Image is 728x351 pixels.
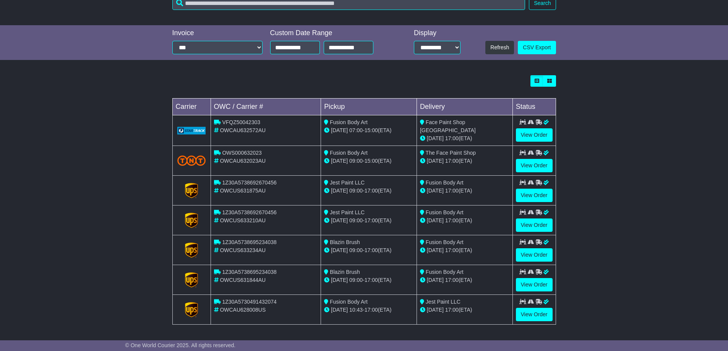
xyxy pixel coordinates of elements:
[324,276,413,284] div: - (ETA)
[349,247,363,253] span: 09:00
[445,135,459,141] span: 17:00
[331,307,348,313] span: [DATE]
[365,127,378,133] span: 15:00
[427,247,444,253] span: [DATE]
[427,135,444,141] span: [DATE]
[331,277,348,283] span: [DATE]
[331,217,348,223] span: [DATE]
[516,308,553,321] a: View Order
[516,248,553,262] a: View Order
[220,127,266,133] span: OWCAU632572AU
[365,307,378,313] span: 17:00
[426,269,464,275] span: Fusion Body Art
[516,128,553,142] a: View Order
[177,155,206,166] img: TNT_Domestic.png
[417,99,512,115] td: Delivery
[222,239,276,245] span: 1Z30A5738695234038
[211,99,321,115] td: OWC / Carrier #
[512,99,556,115] td: Status
[324,157,413,165] div: - (ETA)
[220,247,266,253] span: OWCUS633234AU
[222,180,276,186] span: 1Z30A5738692670456
[331,188,348,194] span: [DATE]
[420,134,509,142] div: (ETA)
[331,127,348,133] span: [DATE]
[426,299,460,305] span: Jest Paint LLC
[365,158,378,164] span: 15:00
[331,247,348,253] span: [DATE]
[324,126,413,134] div: - (ETA)
[349,127,363,133] span: 07:00
[324,246,413,254] div: - (ETA)
[177,127,206,134] img: GetCarrierServiceLogo
[420,276,509,284] div: (ETA)
[427,188,444,194] span: [DATE]
[220,217,266,223] span: OWCUS633210AU
[420,119,476,133] span: Face Paint Shop [GEOGRAPHIC_DATA]
[426,180,464,186] span: Fusion Body Art
[222,119,260,125] span: VFQZ50042303
[222,209,276,215] span: 1Z30A5738692670456
[324,217,413,225] div: - (ETA)
[420,246,509,254] div: (ETA)
[185,272,198,288] img: GetCarrierServiceLogo
[270,29,393,37] div: Custom Date Range
[349,158,363,164] span: 09:00
[220,307,266,313] span: OWCAU628008US
[445,247,459,253] span: 17:00
[420,306,509,314] div: (ETA)
[222,269,276,275] span: 1Z30A5738695234038
[125,342,236,348] span: © One World Courier 2025. All rights reserved.
[349,188,363,194] span: 09:00
[172,99,211,115] td: Carrier
[185,213,198,228] img: GetCarrierServiceLogo
[365,247,378,253] span: 17:00
[516,159,553,172] a: View Order
[426,239,464,245] span: Fusion Body Art
[222,299,276,305] span: 1Z30A5730491432074
[445,188,459,194] span: 17:00
[185,302,198,317] img: GetCarrierServiceLogo
[426,150,476,156] span: The Face Paint Shop
[420,157,509,165] div: (ETA)
[321,99,417,115] td: Pickup
[330,269,360,275] span: Blazin Brush
[330,209,365,215] span: Jest Paint LLC
[445,307,459,313] span: 17:00
[331,158,348,164] span: [DATE]
[222,150,262,156] span: OWS000632023
[426,209,464,215] span: Fusion Body Art
[485,41,514,54] button: Refresh
[220,158,266,164] span: OWCAU632023AU
[324,187,413,195] div: - (ETA)
[349,307,363,313] span: 10:43
[172,29,263,37] div: Invoice
[185,243,198,258] img: GetCarrierServiceLogo
[420,217,509,225] div: (ETA)
[349,277,363,283] span: 09:00
[414,29,460,37] div: Display
[445,277,459,283] span: 17:00
[516,189,553,202] a: View Order
[330,119,368,125] span: Fusion Body Art
[427,277,444,283] span: [DATE]
[516,218,553,232] a: View Order
[220,277,266,283] span: OWCUS631844AU
[420,187,509,195] div: (ETA)
[330,150,368,156] span: Fusion Body Art
[427,217,444,223] span: [DATE]
[427,158,444,164] span: [DATE]
[220,188,266,194] span: OWCUS631875AU
[330,180,365,186] span: Jest Paint LLC
[185,183,198,198] img: GetCarrierServiceLogo
[518,41,556,54] a: CSV Export
[324,306,413,314] div: - (ETA)
[445,217,459,223] span: 17:00
[365,188,378,194] span: 17:00
[427,307,444,313] span: [DATE]
[445,158,459,164] span: 17:00
[330,239,360,245] span: Blazin Brush
[365,277,378,283] span: 17:00
[330,299,368,305] span: Fusion Body Art
[365,217,378,223] span: 17:00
